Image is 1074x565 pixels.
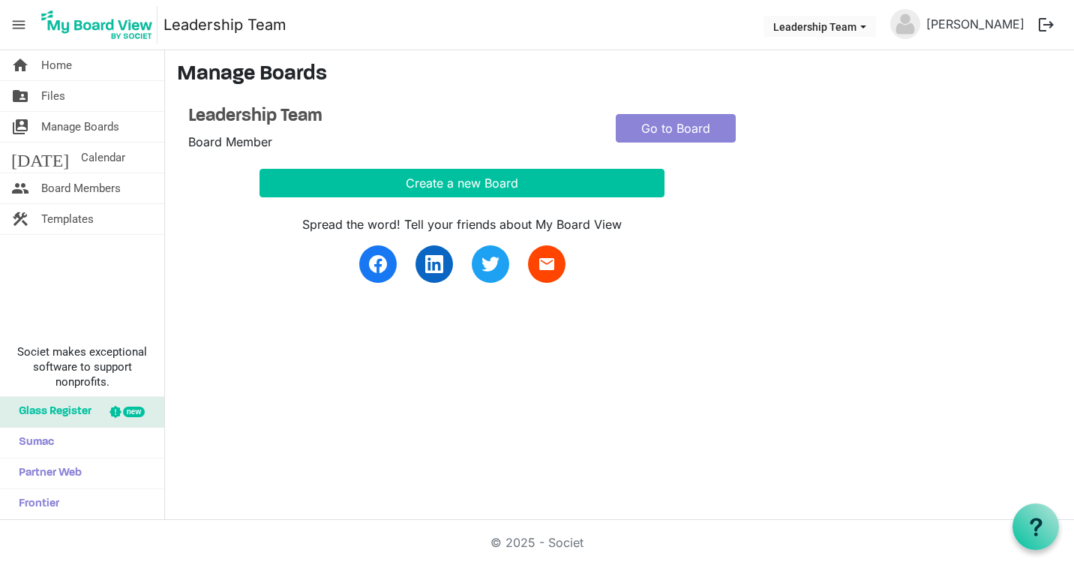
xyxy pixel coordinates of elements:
[538,255,556,273] span: email
[41,173,121,203] span: Board Members
[123,407,145,417] div: new
[41,50,72,80] span: Home
[11,143,69,173] span: [DATE]
[37,6,157,44] img: My Board View Logo
[41,81,65,111] span: Files
[11,428,54,458] span: Sumac
[188,134,272,149] span: Board Member
[259,169,664,197] button: Create a new Board
[763,16,876,37] button: Leadership Team dropdownbutton
[188,106,593,128] a: Leadership Team
[177,62,1062,88] h3: Manage Boards
[528,245,565,283] a: email
[11,458,82,488] span: Partner Web
[81,143,125,173] span: Calendar
[890,9,920,39] img: no-profile-picture.svg
[41,204,94,234] span: Templates
[1030,9,1062,41] button: logout
[41,112,119,142] span: Manage Boards
[11,112,29,142] span: switch_account
[616,114,736,143] a: Go to Board
[11,397,91,427] span: Glass Register
[37,6,163,44] a: My Board View Logo
[11,204,29,234] span: construction
[481,255,499,273] img: twitter.svg
[259,215,664,233] div: Spread the word! Tell your friends about My Board View
[490,535,583,550] a: © 2025 - Societ
[7,344,157,389] span: Societ makes exceptional software to support nonprofits.
[11,173,29,203] span: people
[369,255,387,273] img: facebook.svg
[4,11,33,39] span: menu
[425,255,443,273] img: linkedin.svg
[11,50,29,80] span: home
[11,81,29,111] span: folder_shared
[920,9,1030,39] a: [PERSON_NAME]
[163,10,286,40] a: Leadership Team
[11,489,59,519] span: Frontier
